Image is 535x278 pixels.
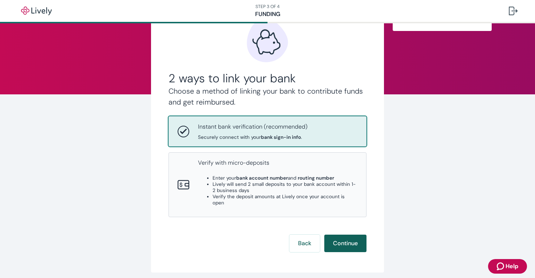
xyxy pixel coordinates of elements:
[198,134,308,140] span: Securely connect with your .
[213,175,357,181] li: Enter your and
[178,179,189,191] svg: Micro-deposits
[298,175,334,181] strong: routing number
[261,134,301,140] strong: bank sign-in info
[324,235,366,252] button: Continue
[236,175,288,181] strong: bank account number
[506,262,518,271] span: Help
[198,158,357,167] p: Verify with micro-deposits
[169,71,366,86] h2: 2 ways to link your bank
[503,2,523,20] button: Log out
[213,181,357,193] li: Lively will send 2 small deposits to your bank account within 1-2 business days
[198,122,308,131] p: Instant bank verification (recommended)
[289,235,320,252] button: Back
[169,86,366,107] h4: Choose a method of linking your bank to contribute funds and get reimbursed.
[16,7,57,15] img: Lively
[169,153,366,217] button: Micro-depositsVerify with micro-depositsEnter yourbank account numberand routing numberLively wil...
[213,193,357,206] li: Verify the deposit amounts at Lively once your account is open
[169,117,366,146] button: Instant bank verificationInstant bank verification (recommended)Securely connect with yourbank si...
[497,262,506,271] svg: Zendesk support icon
[178,126,189,137] svg: Instant bank verification
[488,259,527,274] button: Zendesk support iconHelp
